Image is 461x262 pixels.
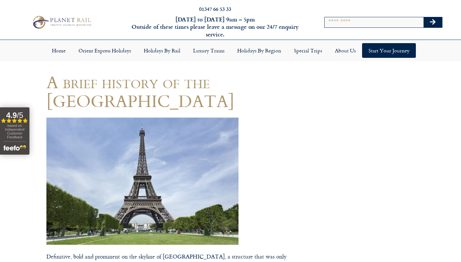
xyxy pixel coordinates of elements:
button: Search [424,17,442,27]
h1: A brief history of the [GEOGRAPHIC_DATA] [46,73,287,110]
a: Luxury Trains [187,43,231,58]
img: Planet Rail Train Holidays Logo [30,14,93,30]
a: Orient Express Holidays [72,43,137,58]
a: Home [45,43,72,58]
a: Holidays by Rail [137,43,187,58]
a: Holidays by Region [231,43,287,58]
a: Start your Journey [362,43,416,58]
a: 01347 66 53 33 [199,5,231,12]
a: Special Trips [287,43,328,58]
a: About Us [328,43,362,58]
h6: [DATE] to [DATE] 9am – 5pm Outside of these times please leave a message on our 24/7 enquiry serv... [125,16,306,38]
nav: Menu [3,43,458,58]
